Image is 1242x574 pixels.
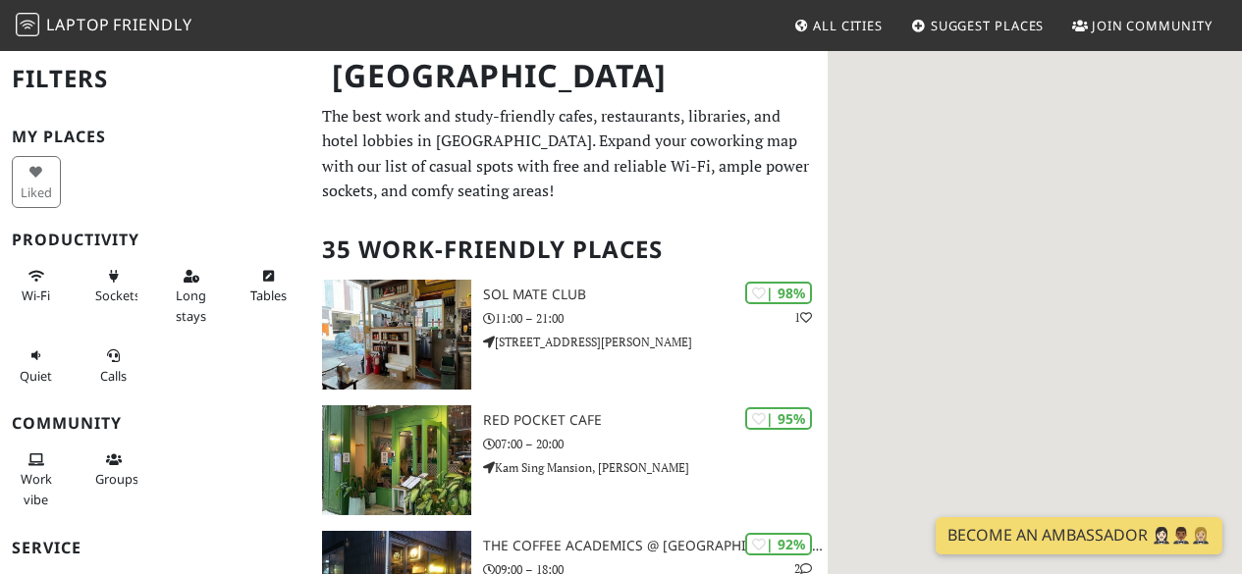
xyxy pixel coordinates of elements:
[483,333,828,351] p: [STREET_ADDRESS][PERSON_NAME]
[244,260,294,312] button: Tables
[310,405,828,515] a: Red Pocket Cafe | 95% Red Pocket Cafe 07:00 – 20:00 Kam Sing Mansion, [PERSON_NAME]
[322,280,471,390] img: SOL Mate Club
[113,14,191,35] span: Friendly
[20,367,52,385] span: Quiet
[16,9,192,43] a: LaptopFriendly LaptopFriendly
[483,287,828,303] h3: SOL Mate Club
[745,282,812,304] div: | 98%
[785,8,891,43] a: All Cities
[95,470,138,488] span: Group tables
[22,287,50,304] span: Stable Wi-Fi
[322,405,471,515] img: Red Pocket Cafe
[322,104,816,204] p: The best work and study-friendly cafes, restaurants, libraries, and hotel lobbies in [GEOGRAPHIC_...
[813,17,883,34] span: All Cities
[46,14,110,35] span: Laptop
[12,339,61,391] button: Quiet
[745,533,812,555] div: | 92%
[310,280,828,390] a: SOL Mate Club | 98% 1 SOL Mate Club 11:00 – 21:00 [STREET_ADDRESS][PERSON_NAME]
[483,458,828,477] p: Kam Sing Mansion, [PERSON_NAME]
[794,308,812,327] p: 1
[1092,17,1213,34] span: Join Community
[322,220,816,280] h2: 35 Work-Friendly Places
[12,49,298,109] h2: Filters
[1064,8,1220,43] a: Join Community
[12,414,298,433] h3: Community
[89,444,138,496] button: Groups
[100,367,127,385] span: Video/audio calls
[903,8,1053,43] a: Suggest Places
[483,435,828,453] p: 07:00 – 20:00
[250,287,287,304] span: Work-friendly tables
[931,17,1045,34] span: Suggest Places
[167,260,216,332] button: Long stays
[12,260,61,312] button: Wi-Fi
[12,444,61,515] button: Work vibe
[745,407,812,430] div: | 95%
[483,538,828,554] h3: The Coffee Academics @ [GEOGRAPHIC_DATA][PERSON_NAME]
[316,49,824,103] h1: [GEOGRAPHIC_DATA]
[89,260,138,312] button: Sockets
[12,231,298,249] h3: Productivity
[483,412,828,429] h3: Red Pocket Cafe
[176,287,206,324] span: Long stays
[16,13,39,36] img: LaptopFriendly
[12,539,298,557] h3: Service
[21,470,52,507] span: People working
[12,128,298,146] h3: My Places
[936,517,1222,554] a: Become an Ambassador 🤵🏻‍♀️🤵🏾‍♂️🤵🏼‍♀️
[89,339,138,391] button: Calls
[483,309,828,328] p: 11:00 – 21:00
[95,287,140,304] span: Power sockets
